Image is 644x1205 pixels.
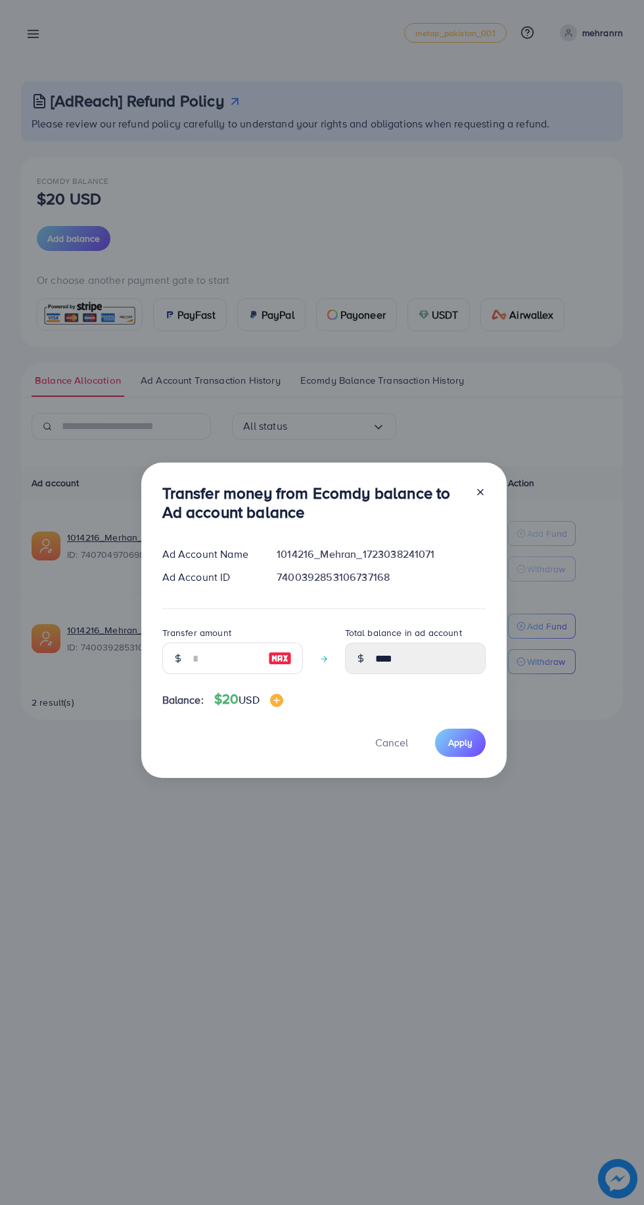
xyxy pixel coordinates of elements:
[162,626,231,639] label: Transfer amount
[359,729,425,757] button: Cancel
[214,691,283,708] h4: $20
[435,729,486,757] button: Apply
[375,735,408,750] span: Cancel
[239,693,259,707] span: USD
[162,484,465,522] h3: Transfer money from Ecomdy balance to Ad account balance
[270,694,283,707] img: image
[448,736,472,749] span: Apply
[162,693,204,708] span: Balance:
[152,570,267,585] div: Ad Account ID
[345,626,462,639] label: Total balance in ad account
[266,547,495,562] div: 1014216_Mehran_1723038241071
[266,570,495,585] div: 7400392853106737168
[268,650,292,666] img: image
[152,547,267,562] div: Ad Account Name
